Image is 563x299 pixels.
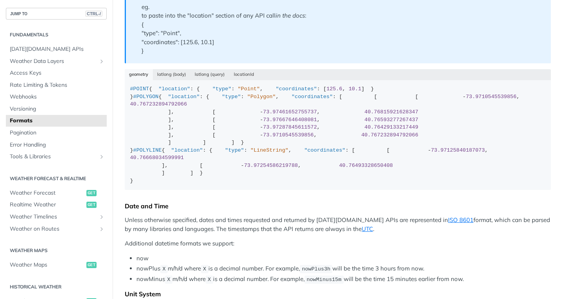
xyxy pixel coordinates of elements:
span: X [162,266,165,272]
a: [DATE][DOMAIN_NAME] APIs [6,43,107,55]
h2: Historical Weather [6,283,107,290]
span: get [86,202,97,208]
span: "coordinates" [276,86,317,92]
span: Versioning [10,105,105,113]
div: Unit System [125,290,551,298]
a: Formats [6,115,107,127]
span: "type" [222,94,241,100]
span: "location" [171,147,203,153]
span: get [86,262,97,268]
a: Versioning [6,103,107,115]
span: - [241,163,244,168]
span: Weather on Routes [10,225,97,233]
span: 73.97461652755737 [263,109,317,115]
span: "Point" [238,86,260,92]
a: Weather Data LayersShow subpages for Weather Data Layers [6,56,107,67]
span: 40.76815921628347 [364,109,418,115]
span: - [463,94,466,100]
li: now [136,254,551,263]
p: Unless otherwise specified, dates and times requested and returned by [DATE][DOMAIN_NAME] APIs ar... [125,216,551,233]
a: Rate Limiting & Tokens [6,79,107,91]
span: 40.767232894792066 [361,132,418,138]
span: - [260,132,263,138]
span: CTRL-/ [85,11,102,17]
span: "type" [225,147,244,153]
h2: Fundamentals [6,31,107,38]
button: locationId [230,69,259,80]
span: "LineString" [250,147,288,153]
span: get [86,190,97,196]
span: "Polygon" [247,94,276,100]
a: Weather on RoutesShow subpages for Weather on Routes [6,223,107,235]
em: in the docs [276,12,305,19]
span: "location" [158,86,190,92]
span: "type" [212,86,231,92]
span: 73.97287845611572 [263,124,317,130]
span: 10.1 [349,86,361,92]
span: nowPlus3h [302,266,330,272]
a: Weather Forecastget [6,187,107,199]
button: latlong (query) [190,69,230,80]
button: Show subpages for Tools & Libraries [99,154,105,160]
div: Date and Time [125,202,551,210]
span: 73.97667646408081 [263,117,317,123]
span: X [167,277,170,283]
span: - [260,109,263,115]
p: eg. to paste into the "location" section of any API call : { "type": "Point", "coordinates": [125... [142,3,543,56]
span: Formats [10,117,105,125]
span: Weather Data Layers [10,57,97,65]
div: { : { : , : [ , ] } } { : { : , : [ [ [ , ], [ , ], [ , ], [ , ], [ , ] ] ] } } { : { : , : [ [ ,... [130,85,546,184]
p: Additional datetime formats we support: [125,239,551,248]
span: Webhooks [10,93,105,101]
span: 40.76668034599991 [130,155,184,161]
span: - [428,147,431,153]
a: Error Handling [6,139,107,151]
button: JUMP TOCTRL-/ [6,8,107,20]
span: Weather Maps [10,261,84,269]
span: "location" [168,94,200,100]
span: 73.9710545539856 [263,132,314,138]
span: "coordinates" [304,147,345,153]
span: [DATE][DOMAIN_NAME] APIs [10,45,105,53]
span: X [203,266,206,272]
span: 40.76493328650408 [339,163,393,168]
button: latlong (body) [153,69,191,80]
a: Weather Mapsget [6,259,107,271]
span: 73.97125840187073 [431,147,485,153]
span: 125.6 [326,86,342,92]
a: Webhooks [6,91,107,103]
span: - [260,124,263,130]
span: Error Handling [10,141,105,149]
span: 73.9710545539856 [466,94,516,100]
h2: Weather Maps [6,247,107,254]
span: #POLYLINE [133,147,162,153]
span: Rate Limiting & Tokens [10,81,105,89]
span: "coordinates" [292,94,333,100]
li: nowMinus m/h/d where is a decimal number. For example, will be the time 15 minutes earlier from now. [136,275,551,284]
span: #POINT [130,86,149,92]
span: - [260,117,263,123]
li: nowPlus m/h/d where is a decimal number. For example, will be the time 3 hours from now. [136,264,551,273]
a: Access Keys [6,67,107,79]
span: nowMinus15m [307,277,341,283]
span: Weather Forecast [10,189,84,197]
span: X [208,277,211,283]
span: Access Keys [10,69,105,77]
h2: Weather Forecast & realtime [6,175,107,182]
span: #POLYGON [133,94,159,100]
button: Show subpages for Weather Data Layers [99,58,105,64]
span: Weather Timelines [10,213,97,221]
button: Show subpages for Weather Timelines [99,214,105,220]
a: Pagination [6,127,107,139]
a: Weather TimelinesShow subpages for Weather Timelines [6,211,107,223]
span: Realtime Weather [10,201,84,209]
a: ISO 8601 [448,216,473,224]
span: Tools & Libraries [10,153,97,161]
a: UTC [362,225,373,233]
span: 73.97254586219788 [244,163,298,168]
span: 40.76593277267437 [364,117,418,123]
button: Show subpages for Weather on Routes [99,226,105,232]
span: 40.76429133217449 [364,124,418,130]
span: 40.767232894792066 [130,101,187,107]
a: Realtime Weatherget [6,199,107,211]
